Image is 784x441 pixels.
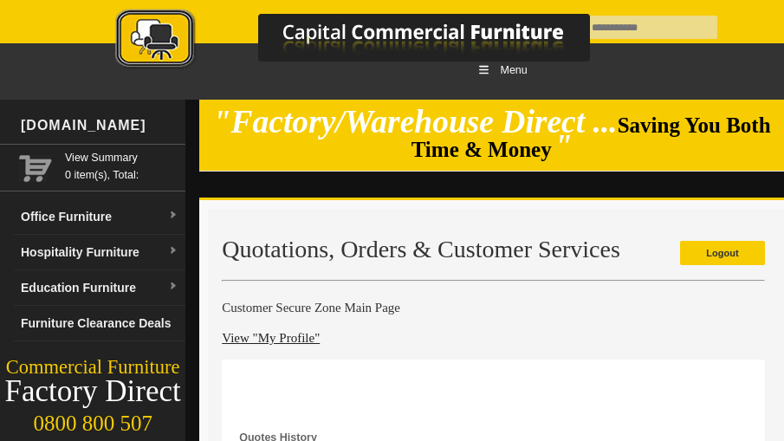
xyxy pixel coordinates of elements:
[65,149,178,181] span: 0 item(s), Total:
[14,235,185,270] a: Hospitality Furnituredropdown
[168,282,178,292] img: dropdown
[65,149,178,166] a: View Summary
[68,9,674,72] img: Capital Commercial Furniture Logo
[222,237,765,263] h2: Quotations, Orders & Customer Services
[14,270,185,306] a: Education Furnituredropdown
[554,128,573,164] em: "
[14,100,185,152] div: [DOMAIN_NAME]
[680,241,765,265] a: Logout
[68,9,674,77] a: Capital Commercial Furniture Logo
[222,299,765,316] h4: Customer Secure Zone Main Page
[222,331,320,345] a: View "My Profile"
[14,306,185,341] a: Furniture Clearance Deals
[411,113,771,161] span: Saving You Both Time & Money
[168,246,178,256] img: dropdown
[14,199,185,235] a: Office Furnituredropdown
[213,104,618,139] em: "Factory/Warehouse Direct ...
[168,211,178,221] img: dropdown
